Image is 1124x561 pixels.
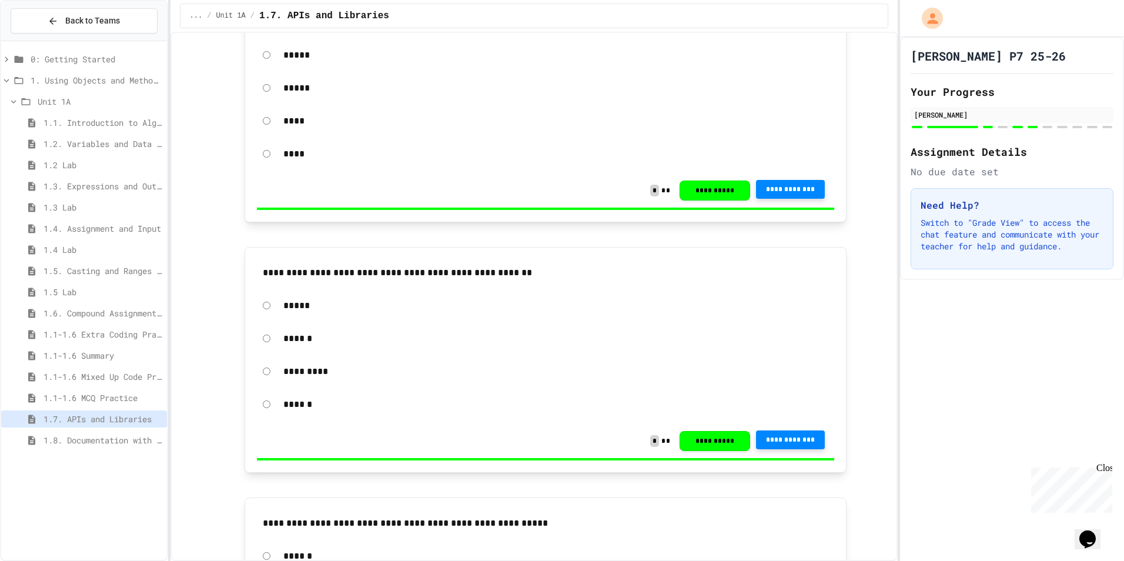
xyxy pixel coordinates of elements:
[921,198,1103,212] h3: Need Help?
[190,11,203,21] span: ...
[44,434,162,446] span: 1.8. Documentation with Comments and Preconditions
[44,180,162,192] span: 1.3. Expressions and Output [New]
[914,109,1110,120] div: [PERSON_NAME]
[44,159,162,171] span: 1.2 Lab
[5,5,81,75] div: Chat with us now!Close
[44,265,162,277] span: 1.5. Casting and Ranges of Values
[207,11,211,21] span: /
[44,413,162,425] span: 1.7. APIs and Libraries
[44,370,162,383] span: 1.1-1.6 Mixed Up Code Practice
[909,5,946,32] div: My Account
[921,217,1103,252] p: Switch to "Grade View" to access the chat feature and communicate with your teacher for help and ...
[44,328,162,340] span: 1.1-1.6 Extra Coding Practice
[259,9,389,23] span: 1.7. APIs and Libraries
[65,15,120,27] span: Back to Teams
[31,53,162,65] span: 0: Getting Started
[250,11,255,21] span: /
[31,74,162,86] span: 1. Using Objects and Methods
[44,138,162,150] span: 1.2. Variables and Data Types
[44,243,162,256] span: 1.4 Lab
[44,307,162,319] span: 1.6. Compound Assignment Operators
[44,201,162,213] span: 1.3 Lab
[216,11,245,21] span: Unit 1A
[38,95,162,108] span: Unit 1A
[44,392,162,404] span: 1.1-1.6 MCQ Practice
[44,349,162,362] span: 1.1-1.6 Summary
[44,116,162,129] span: 1.1. Introduction to Algorithms, Programming, and Compilers
[911,143,1113,160] h2: Assignment Details
[911,48,1066,64] h1: [PERSON_NAME] P7 25-26
[44,286,162,298] span: 1.5 Lab
[1026,463,1112,513] iframe: chat widget
[911,84,1113,100] h2: Your Progress
[1075,514,1112,549] iframe: chat widget
[911,165,1113,179] div: No due date set
[44,222,162,235] span: 1.4. Assignment and Input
